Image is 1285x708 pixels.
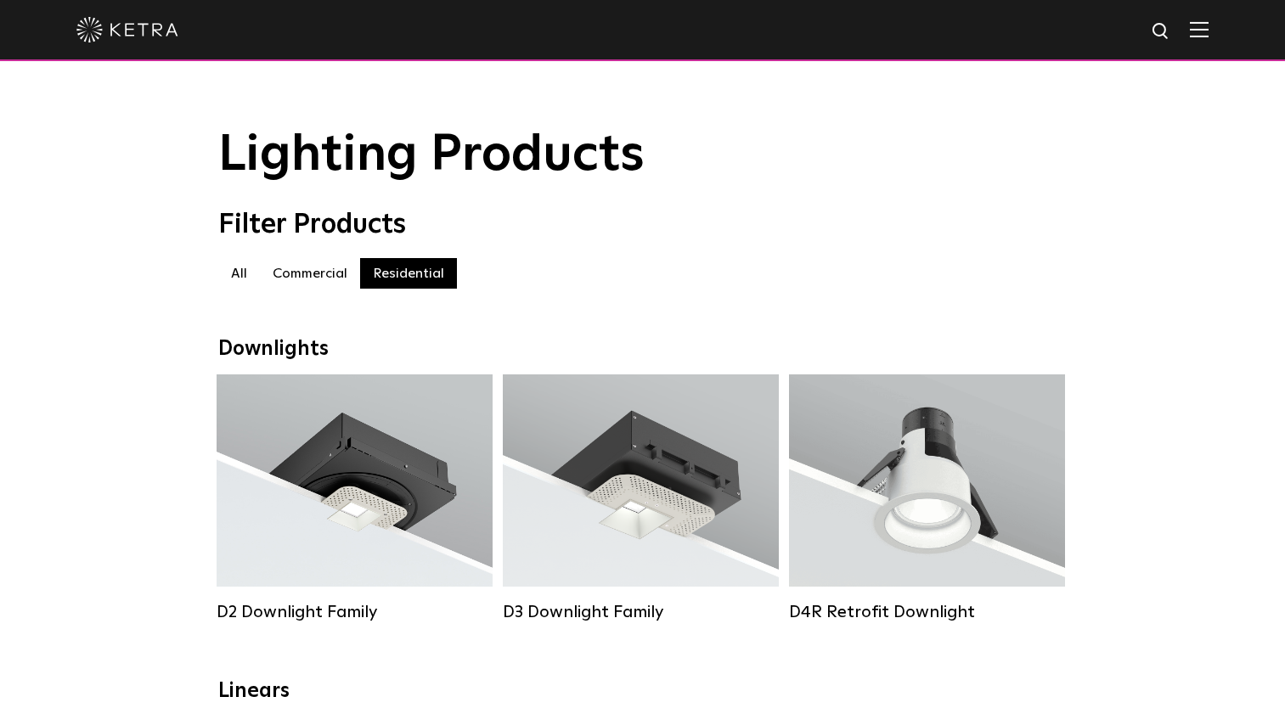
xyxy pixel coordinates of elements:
img: Hamburger%20Nav.svg [1190,21,1209,37]
div: Filter Products [218,209,1068,241]
div: D4R Retrofit Downlight [789,602,1065,622]
label: Residential [360,258,457,289]
label: All [218,258,260,289]
a: D3 Downlight Family Lumen Output:700 / 900 / 1100Colors:White / Black / Silver / Bronze / Paintab... [503,374,779,622]
span: Lighting Products [218,130,645,181]
a: D4R Retrofit Downlight Lumen Output:800Colors:White / BlackBeam Angles:15° / 25° / 40° / 60°Watta... [789,374,1065,622]
div: Downlights [218,337,1068,362]
img: search icon [1151,21,1172,42]
img: ketra-logo-2019-white [76,17,178,42]
div: D2 Downlight Family [217,602,493,622]
div: D3 Downlight Family [503,602,779,622]
a: D2 Downlight Family Lumen Output:1200Colors:White / Black / Gloss Black / Silver / Bronze / Silve... [217,374,493,622]
label: Commercial [260,258,360,289]
div: Linears [218,679,1068,704]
